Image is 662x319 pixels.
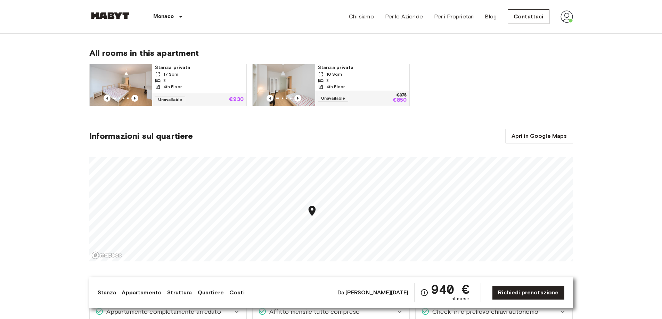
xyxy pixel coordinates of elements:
[326,84,345,90] span: 4th Floor
[326,77,329,84] span: 3
[337,289,408,296] span: Da:
[508,9,549,24] a: Contattaci
[561,10,573,23] img: avatar
[252,64,410,106] a: Marketing picture of unit DE-02-035-01MPrevious imagePrevious imageStanza privata10 Sqm34th Floor...
[306,205,318,219] div: Map marker
[385,12,423,21] a: Per le Aziende
[318,64,407,71] span: Stanza privata
[267,95,273,102] button: Previous image
[89,131,193,141] span: Informazioni sul quartiere
[155,96,186,103] span: Unavailable
[104,307,221,316] span: Appartamento completamente arredato
[153,12,174,21] p: Monaco
[434,12,474,21] a: Per i Proprietari
[430,307,538,316] span: Check-in e prelievo chiavi autonomo
[349,12,374,21] a: Chi siamo
[485,12,497,21] a: Blog
[131,95,138,102] button: Previous image
[163,84,182,90] span: 4th Floor
[492,285,564,300] a: Richiedi prenotazione
[229,97,244,102] p: €930
[167,288,192,297] a: Struttura
[122,288,162,297] a: Appartamento
[393,98,407,103] p: €850
[155,64,244,71] span: Stanza privata
[163,77,166,84] span: 3
[89,12,131,19] img: Habyt
[345,289,409,296] b: [PERSON_NAME][DATE]
[198,288,224,297] a: Quartiere
[451,295,469,302] span: al mese
[163,71,179,77] span: 17 Sqm
[326,71,342,77] span: 10 Sqm
[420,288,428,297] svg: Verifica i dettagli delle spese nella sezione 'Riassunto dei Costi'. Si prega di notare che gli s...
[90,64,152,106] img: Marketing picture of unit DE-02-035-02M
[294,95,301,102] button: Previous image
[89,157,573,261] canvas: Map
[89,48,573,58] span: All rooms in this apartment
[253,64,315,106] img: Marketing picture of unit DE-02-035-01M
[229,288,245,297] a: Costi
[89,64,247,106] a: Marketing picture of unit DE-02-035-02MPrevious imagePrevious imageStanza privata17 Sqm34th Floor...
[98,288,116,297] a: Stanza
[431,283,470,295] span: 940 €
[91,251,122,259] a: Mapbox logo
[506,129,573,143] a: Apri in Google Maps
[397,93,407,98] p: €875
[318,95,349,102] span: Unavailable
[267,307,360,316] span: Affitto mensile tutto compreso
[104,95,111,102] button: Previous image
